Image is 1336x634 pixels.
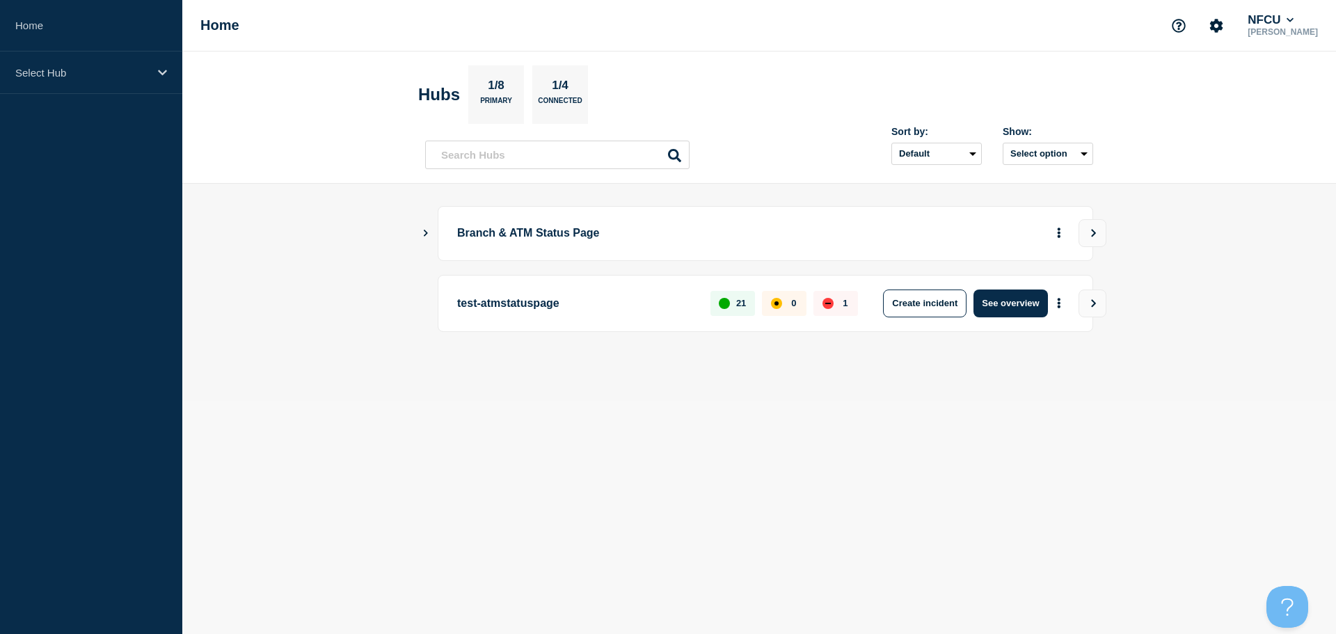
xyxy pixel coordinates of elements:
[457,290,694,317] p: test-atmstatuspage
[483,79,510,97] p: 1/8
[822,298,834,309] div: down
[771,298,782,309] div: affected
[200,17,239,33] h1: Home
[457,221,842,246] p: Branch & ATM Status Page
[1202,11,1231,40] button: Account settings
[480,97,512,111] p: Primary
[891,143,982,165] select: Sort by
[1164,11,1193,40] button: Support
[843,298,848,308] p: 1
[547,79,574,97] p: 1/4
[1003,126,1093,137] div: Show:
[1003,143,1093,165] button: Select option
[422,228,429,239] button: Show Connected Hubs
[418,85,460,104] h2: Hubs
[1079,219,1106,247] button: View
[791,298,796,308] p: 0
[719,298,730,309] div: up
[973,290,1047,317] button: See overview
[1050,221,1068,246] button: More actions
[1245,13,1296,27] button: NFCU
[883,290,967,317] button: Create incident
[891,126,982,137] div: Sort by:
[1079,290,1106,317] button: View
[538,97,582,111] p: Connected
[1245,27,1321,37] p: [PERSON_NAME]
[1266,586,1308,628] iframe: Help Scout Beacon - Open
[1050,290,1068,316] button: More actions
[736,298,746,308] p: 21
[15,67,149,79] p: Select Hub
[425,141,690,169] input: Search Hubs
